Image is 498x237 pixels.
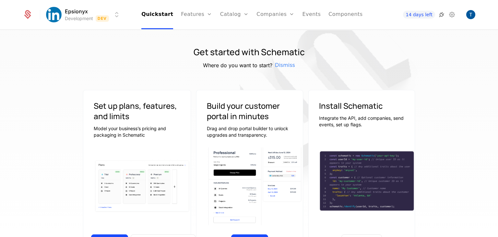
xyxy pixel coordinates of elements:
[94,101,180,121] h3: Set up plans, features, and limits
[48,7,121,22] button: Select environment
[207,144,303,228] img: Component view
[319,151,415,212] img: Schematic integration code
[438,11,445,19] a: Integrations
[275,61,295,69] span: Dismiss
[94,125,180,138] p: Model your business’s pricing and packaging in Schematic
[319,101,405,111] h3: Install Schematic
[466,10,475,19] button: Open user button
[403,11,435,19] a: 14 days left
[448,11,456,19] a: Settings
[46,7,62,22] img: Epsionyx
[194,46,305,59] h1: Get started with Schematic
[466,10,475,19] img: Tshegofatso Keller
[65,7,88,15] span: Epsionyx
[207,101,292,121] h3: Build your customer portal in minutes
[65,15,93,22] div: Development
[96,15,109,22] span: Dev
[207,125,292,138] p: Drag and drop portal builder to unlock upgrades and transparency.
[319,115,405,128] p: Integrate the API, add companies, send events, set up flags.
[94,159,191,213] img: Plan cards
[203,61,272,69] h5: Where do you want to start?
